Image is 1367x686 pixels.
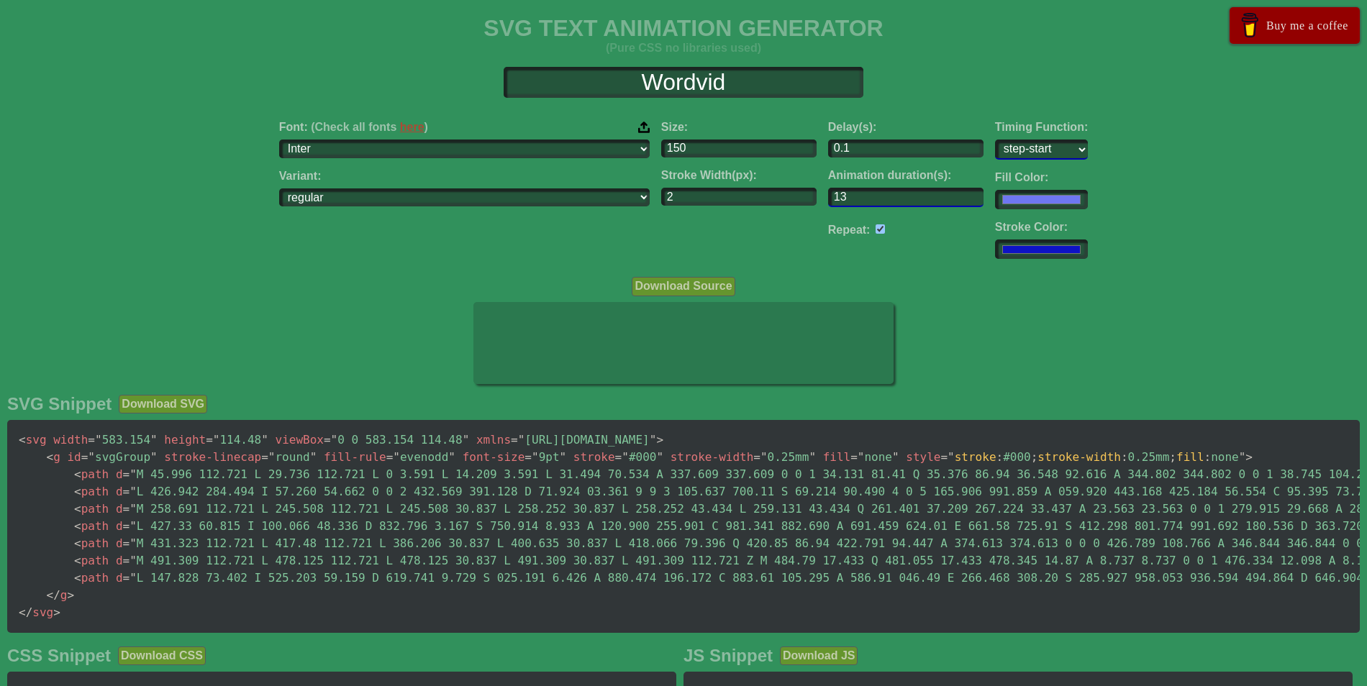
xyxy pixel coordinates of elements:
[74,485,81,498] span: <
[88,433,157,447] span: 583.154
[74,554,81,567] span: <
[850,450,858,464] span: =
[386,450,455,464] span: evenodd
[661,169,817,182] label: Stroke Width(px):
[74,536,109,550] span: path
[1230,7,1360,44] a: Buy me a coffee
[476,433,511,447] span: xmlns
[74,467,109,481] span: path
[331,433,338,447] span: "
[123,467,130,481] span: =
[876,224,885,234] input: auto
[996,450,1004,464] span: :
[753,450,816,464] span: 0.25mm
[67,588,74,602] span: >
[823,450,851,464] span: fill
[74,502,109,516] span: path
[164,433,206,447] span: height
[828,140,984,157] input: 0.1s
[74,502,81,516] span: <
[53,605,60,619] span: >
[67,450,81,464] span: id
[1031,450,1038,464] span: ;
[524,450,532,464] span: =
[53,433,88,447] span: width
[638,121,650,134] img: Upload your font
[123,571,130,585] span: =
[47,450,54,464] span: <
[753,450,760,464] span: =
[88,450,95,464] span: "
[119,395,207,413] button: Download SVG
[532,450,539,464] span: "
[116,467,123,481] span: d
[1121,450,1128,464] span: :
[1239,450,1246,464] span: "
[7,646,111,666] h2: CSS Snippet
[130,536,137,550] span: "
[463,433,470,447] span: "
[386,450,394,464] span: =
[828,169,984,182] label: Animation duration(s):
[74,519,81,533] span: <
[130,519,137,533] span: "
[995,121,1088,134] label: Timing Function:
[661,121,817,134] label: Size:
[400,121,424,133] a: here
[81,450,88,464] span: =
[504,67,863,98] input: Input Text Here
[130,485,137,498] span: "
[74,536,81,550] span: <
[955,450,1239,464] span: #000 0.25mm none
[324,433,331,447] span: =
[906,450,940,464] span: style
[81,450,158,464] span: svgGroup
[393,450,400,464] span: "
[268,450,276,464] span: "
[448,450,455,464] span: "
[995,171,1088,184] label: Fill Color:
[19,433,47,447] span: svg
[573,450,615,464] span: stroke
[130,554,137,567] span: "
[955,450,996,464] span: stroke
[995,221,1088,234] label: Stroke Color:
[213,433,220,447] span: "
[632,277,735,296] button: Download Source
[150,450,158,464] span: "
[311,121,428,133] span: (Check all fonts )
[130,502,137,516] span: "
[47,588,68,602] span: g
[74,554,109,567] span: path
[1237,13,1263,37] img: Buy me a coffee
[116,554,123,567] span: d
[261,450,268,464] span: =
[518,433,525,447] span: "
[615,450,622,464] span: =
[1176,450,1204,464] span: fill
[123,554,130,567] span: =
[1245,450,1253,464] span: >
[661,140,817,157] input: 100
[74,571,81,585] span: <
[116,571,123,585] span: d
[206,433,268,447] span: 114.48
[1204,450,1212,464] span: :
[940,450,954,464] span: ="
[116,536,123,550] span: d
[324,433,469,447] span: 0 0 583.154 114.48
[123,519,130,533] span: =
[150,433,158,447] span: "
[95,433,102,447] span: "
[261,450,317,464] span: round
[74,467,81,481] span: <
[656,450,663,464] span: "
[279,170,650,183] label: Variant:
[261,433,268,447] span: "
[809,450,816,464] span: "
[206,433,213,447] span: =
[656,433,663,447] span: >
[74,571,109,585] span: path
[511,433,656,447] span: [URL][DOMAIN_NAME]
[19,605,53,619] span: svg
